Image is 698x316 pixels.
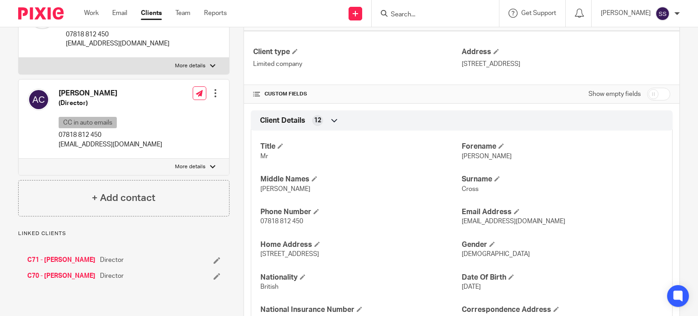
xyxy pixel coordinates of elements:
[260,240,462,250] h4: Home Address
[141,9,162,18] a: Clients
[92,191,155,205] h4: + Add contact
[59,117,117,128] p: CC in auto emails
[462,186,479,192] span: Cross
[655,6,670,21] img: svg%3E
[260,207,462,217] h4: Phone Number
[462,153,512,160] span: [PERSON_NAME]
[260,116,305,125] span: Client Details
[175,9,190,18] a: Team
[260,218,303,225] span: 07818 812 450
[601,9,651,18] p: [PERSON_NAME]
[100,271,124,281] span: Director
[204,9,227,18] a: Reports
[27,271,95,281] a: C70 - [PERSON_NAME]
[260,284,279,290] span: British
[253,47,462,57] h4: Client type
[175,62,205,70] p: More details
[588,90,641,99] label: Show empty fields
[27,256,95,265] a: C71 - [PERSON_NAME]
[260,273,462,282] h4: Nationality
[100,256,124,265] span: Director
[59,99,162,108] h5: (Director)
[59,89,162,98] h4: [PERSON_NAME]
[253,60,462,69] p: Limited company
[59,140,162,149] p: [EMAIL_ADDRESS][DOMAIN_NAME]
[462,240,663,250] h4: Gender
[112,9,127,18] a: Email
[260,305,462,315] h4: National Insurance Number
[66,39,170,48] p: [EMAIL_ADDRESS][DOMAIN_NAME]
[18,230,229,237] p: Linked clients
[462,273,663,282] h4: Date Of Birth
[260,251,319,257] span: [STREET_ADDRESS]
[84,9,99,18] a: Work
[314,116,321,125] span: 12
[175,163,205,171] p: More details
[253,90,462,98] h4: CUSTOM FIELDS
[462,47,670,57] h4: Address
[28,89,50,110] img: svg%3E
[260,153,268,160] span: Mr
[521,10,556,16] span: Get Support
[66,30,170,39] p: 07818 812 450
[59,130,162,140] p: 07818 812 450
[462,207,663,217] h4: Email Address
[462,218,565,225] span: [EMAIL_ADDRESS][DOMAIN_NAME]
[260,186,310,192] span: [PERSON_NAME]
[260,175,462,184] h4: Middle Names
[18,7,64,20] img: Pixie
[462,60,670,69] p: [STREET_ADDRESS]
[260,142,462,151] h4: Title
[462,284,481,290] span: [DATE]
[462,175,663,184] h4: Surname
[462,251,530,257] span: [DEMOGRAPHIC_DATA]
[462,142,663,151] h4: Forename
[462,305,663,315] h4: Correspondence Address
[390,11,472,19] input: Search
